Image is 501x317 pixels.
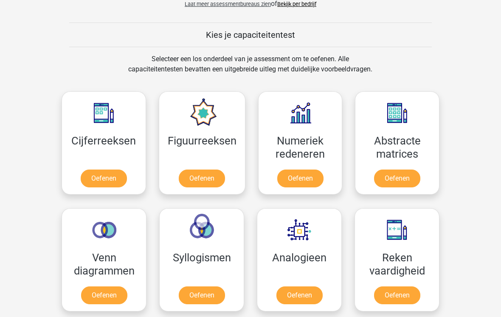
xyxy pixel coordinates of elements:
a: Bekijk per bedrijf [277,1,316,7]
a: Oefenen [276,286,323,304]
div: Selecteer een los onderdeel van je assessment om te oefenen. Alle capaciteitentesten bevatten een... [120,54,380,85]
a: Oefenen [179,170,225,187]
a: Oefenen [179,286,225,304]
h5: Kies je capaciteitentest [69,30,432,40]
a: Oefenen [374,170,420,187]
a: Oefenen [277,170,324,187]
a: Oefenen [374,286,420,304]
span: Laat meer assessmentbureaus zien [185,1,271,7]
a: Oefenen [81,286,127,304]
a: Oefenen [81,170,127,187]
